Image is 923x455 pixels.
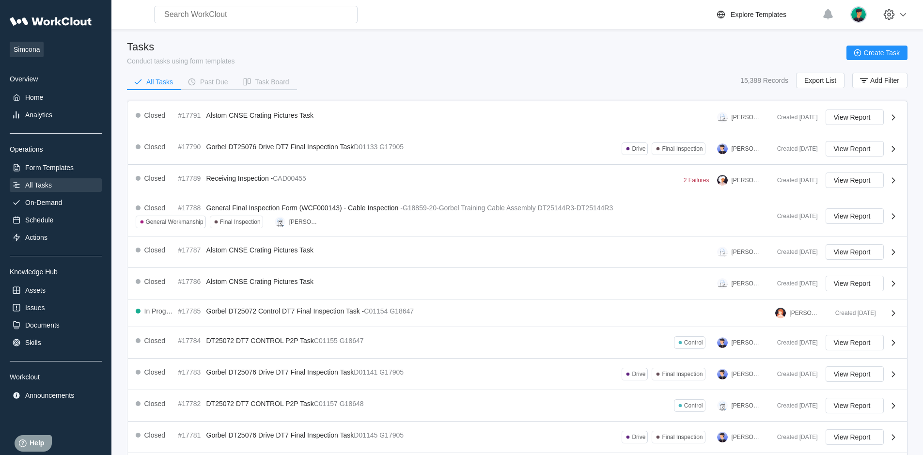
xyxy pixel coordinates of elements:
[10,318,102,332] a: Documents
[769,434,818,440] div: Created [DATE]
[178,174,203,182] div: #17789
[826,173,884,188] button: View Report
[128,359,907,390] a: Closed#17783Gorbel DT25076 Drive DT7 Final Inspection TaskD01141G17905DriveFinal Inspection[PERSO...
[144,368,166,376] div: Closed
[717,400,728,411] img: clout-01.png
[354,431,377,439] mark: D01145
[206,400,314,408] span: DT25072 DT7 CONTROL P2P Task
[10,42,44,57] span: Simcona
[834,402,871,409] span: View Report
[769,177,818,184] div: Created [DATE]
[731,11,786,18] div: Explore Templates
[10,336,102,349] a: Skills
[127,75,181,89] button: All Tasks
[178,278,203,285] div: #17786
[732,371,762,377] div: [PERSON_NAME]
[717,112,728,123] img: clout-09.png
[25,339,41,346] div: Skills
[178,143,203,151] div: #17790
[10,268,102,276] div: Knowledge Hub
[275,217,285,227] img: clout-01.png
[732,249,762,255] div: [PERSON_NAME]
[10,213,102,227] a: Schedule
[128,299,907,327] a: In Progress#17785Gorbel DT25072 Control DT7 Final Inspection Task -C01154G18647[PERSON_NAME]Creat...
[732,402,762,409] div: [PERSON_NAME]
[850,6,867,23] img: user.png
[144,111,166,119] div: Closed
[828,310,876,316] div: Created [DATE]
[146,219,203,225] div: General Workmanship
[10,283,102,297] a: Assets
[178,368,203,376] div: #17783
[429,204,437,212] mark: 20
[834,145,871,152] span: View Report
[834,434,871,440] span: View Report
[390,307,414,315] mark: G18647
[25,392,74,399] div: Announcements
[769,213,818,220] div: Created [DATE]
[769,402,818,409] div: Created [DATE]
[715,9,817,20] a: Explore Templates
[732,177,762,184] div: [PERSON_NAME]
[178,337,203,345] div: #17784
[25,321,60,329] div: Documents
[717,175,728,186] img: user-4.png
[10,196,102,209] a: On-Demand
[144,337,166,345] div: Closed
[178,111,203,119] div: #17791
[25,216,53,224] div: Schedule
[206,307,364,315] span: Gorbel DT25072 Control DT7 Final Inspection Task -
[826,429,884,445] button: View Report
[144,307,174,315] div: In Progress
[340,337,364,345] mark: G18647
[10,161,102,174] a: Form Templates
[732,434,762,440] div: [PERSON_NAME]
[128,236,907,268] a: Closed#17787Alstom CNSE Crating Pictures Task[PERSON_NAME]Created [DATE]View Report
[769,114,818,121] div: Created [DATE]
[314,337,338,345] mark: C01155
[314,400,338,408] mark: C01157
[740,77,788,84] div: 15,388 Records
[834,280,871,287] span: View Report
[717,369,728,379] img: user-5.png
[144,278,166,285] div: Closed
[775,308,786,318] img: user-2.png
[340,400,364,408] mark: G18648
[437,204,439,212] span: -
[662,145,703,152] div: Final Inspection
[206,368,354,376] span: Gorbel DT25076 Drive DT7 Final Inspection Task
[574,204,577,212] span: -
[834,213,871,220] span: View Report
[379,431,404,439] mark: G17905
[769,145,818,152] div: Created [DATE]
[769,371,818,377] div: Created [DATE]
[732,145,762,152] div: [PERSON_NAME]
[206,111,313,119] span: Alstom CNSE Crating Pictures Task
[144,431,166,439] div: Closed
[826,244,884,260] button: View Report
[25,199,62,206] div: On-Demand
[769,280,818,287] div: Created [DATE]
[236,75,297,89] button: Task Board
[128,196,907,236] a: Closed#17788General Final Inspection Form (WCF000143) - Cable Inspection -G18859-20-Gorbel Traini...
[684,402,703,409] div: Control
[804,77,836,84] span: Export List
[128,268,907,299] a: Closed#17786Alstom CNSE Crating Pictures Task[PERSON_NAME]Created [DATE]View Report
[826,398,884,413] button: View Report
[826,110,884,125] button: View Report
[769,249,818,255] div: Created [DATE]
[128,165,907,196] a: Closed#17789Receiving Inspection -CAD004552 Failures[PERSON_NAME]Created [DATE]View Report
[10,373,102,381] div: Workclout
[178,431,203,439] div: #17781
[732,280,762,287] div: [PERSON_NAME]
[662,371,703,377] div: Final Inspection
[826,141,884,157] button: View Report
[834,114,871,121] span: View Report
[178,400,203,408] div: #17782
[10,301,102,314] a: Issues
[10,389,102,402] a: Announcements
[684,339,703,346] div: Control
[10,108,102,122] a: Analytics
[25,304,45,312] div: Issues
